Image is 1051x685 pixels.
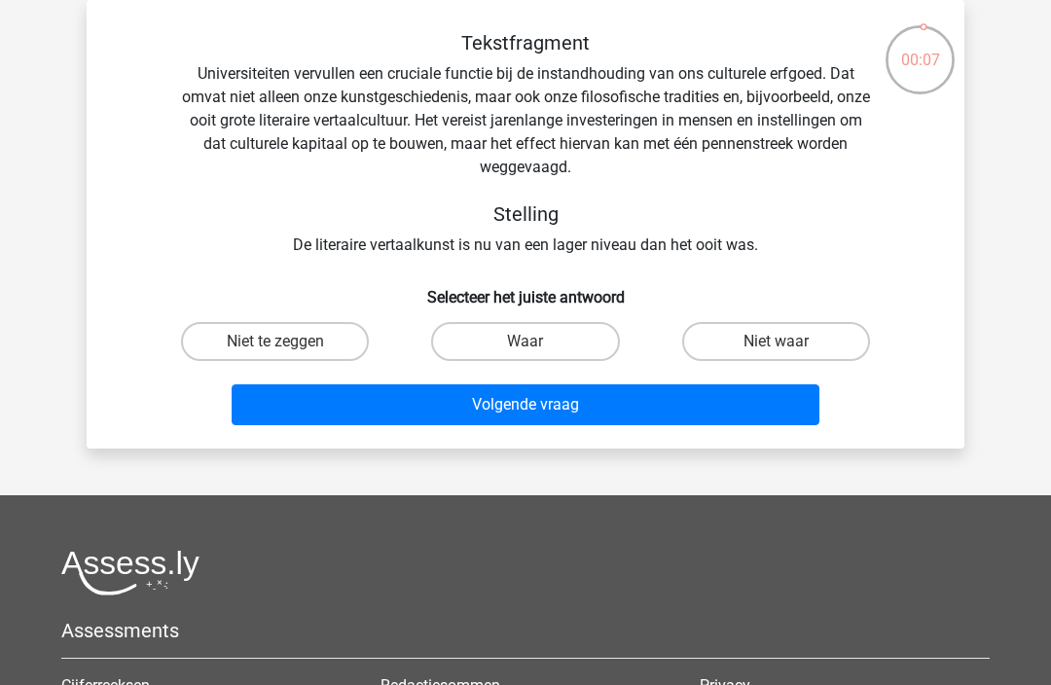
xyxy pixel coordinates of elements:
div: 00:07 [884,23,957,72]
label: Niet te zeggen [181,322,369,361]
h5: Stelling [180,202,871,226]
div: Universiteiten vervullen een cruciale functie bij de instandhouding van ons culturele erfgoed. Da... [118,31,933,257]
button: Volgende vraag [232,384,820,425]
h6: Selecteer het juiste antwoord [118,272,933,306]
img: Assessly logo [61,550,199,595]
h5: Tekstfragment [180,31,871,54]
label: Waar [431,322,619,361]
label: Niet waar [682,322,870,361]
h5: Assessments [61,619,990,642]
